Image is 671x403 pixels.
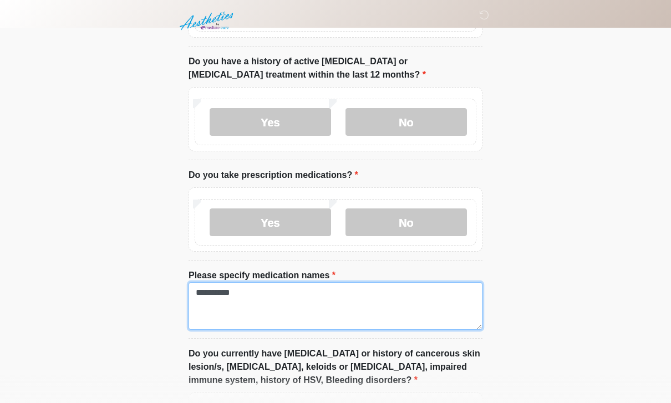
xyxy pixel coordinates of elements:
[345,208,467,236] label: No
[189,269,335,282] label: Please specify medication names
[177,8,238,34] img: Aesthetics by Emediate Cure Logo
[189,169,358,182] label: Do you take prescription medications?
[210,208,331,236] label: Yes
[345,108,467,136] label: No
[210,108,331,136] label: Yes
[189,347,482,387] label: Do you currently have [MEDICAL_DATA] or history of cancerous skin lesion/s, [MEDICAL_DATA], keloi...
[189,55,482,81] label: Do you have a history of active [MEDICAL_DATA] or [MEDICAL_DATA] treatment within the last 12 mon...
